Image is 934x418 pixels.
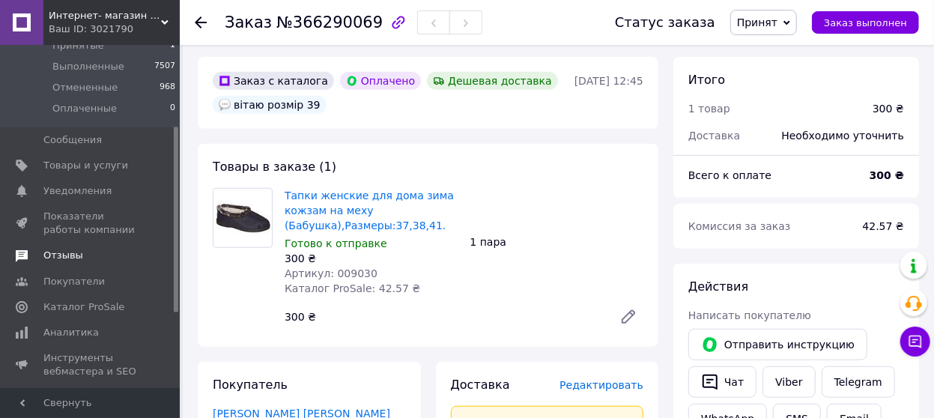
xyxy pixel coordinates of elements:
[863,220,904,232] span: 42.57 ₴
[49,9,161,22] span: Интернет- магазин Райский Садочек
[154,60,175,73] span: 7507
[43,300,124,314] span: Каталог ProSale
[285,267,377,279] span: Артикул: 009030
[43,133,102,147] span: Сообщения
[43,159,128,172] span: Товары и услуги
[52,102,117,115] span: Оплаченные
[160,81,175,94] span: 968
[688,73,725,87] span: Итого
[688,279,748,294] span: Действия
[213,72,334,90] div: Заказ с каталога
[219,99,231,111] img: :speech_balloon:
[688,366,756,398] button: Чат
[615,15,715,30] div: Статус заказа
[43,210,139,237] span: Показатели работы компании
[285,237,387,249] span: Готово к отправке
[688,103,730,115] span: 1 товар
[451,378,510,392] span: Доставка
[822,366,895,398] a: Telegram
[213,378,288,392] span: Покупатель
[773,119,913,152] div: Необходимо уточнить
[52,39,104,52] span: Принятые
[213,196,272,240] img: Тапки женские для дома зима кожзам на меху (Бабушка),Размеры:37,38,41.
[225,13,272,31] span: Заказ
[49,22,180,36] div: Ваш ID: 3021790
[737,16,777,28] span: Принят
[43,275,105,288] span: Покупатели
[43,351,139,378] span: Инструменты вебмастера и SEO
[279,306,607,327] div: 300 ₴
[762,366,815,398] a: Viber
[43,249,83,262] span: Отзывы
[170,39,175,52] span: 1
[213,160,336,174] span: Товары в заказе (1)
[213,96,327,114] div: вітаю розмір 39
[285,251,458,266] div: 300 ₴
[560,379,643,391] span: Редактировать
[824,17,907,28] span: Заказ выполнен
[688,329,867,360] button: Отправить инструкцию
[613,302,643,332] a: Редактировать
[276,13,383,31] span: №366290069
[52,60,124,73] span: Выполненные
[340,72,421,90] div: Оплачено
[464,231,650,252] div: 1 пара
[170,102,175,115] span: 0
[688,169,771,181] span: Всего к оплате
[52,81,118,94] span: Отмененные
[688,220,791,232] span: Комиссия за заказ
[870,169,904,181] b: 300 ₴
[427,72,558,90] div: Дешевая доставка
[900,327,930,357] button: Чат с покупателем
[812,11,919,34] button: Заказ выполнен
[285,190,454,231] a: Тапки женские для дома зима кожзам на меху (Бабушка),Размеры:37,38,41.
[43,184,112,198] span: Уведомления
[873,101,904,116] div: 300 ₴
[574,75,643,87] time: [DATE] 12:45
[195,15,207,30] div: Вернуться назад
[688,130,740,142] span: Доставка
[285,282,420,294] span: Каталог ProSale: 42.57 ₴
[688,309,811,321] span: Написать покупателю
[43,326,99,339] span: Аналитика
